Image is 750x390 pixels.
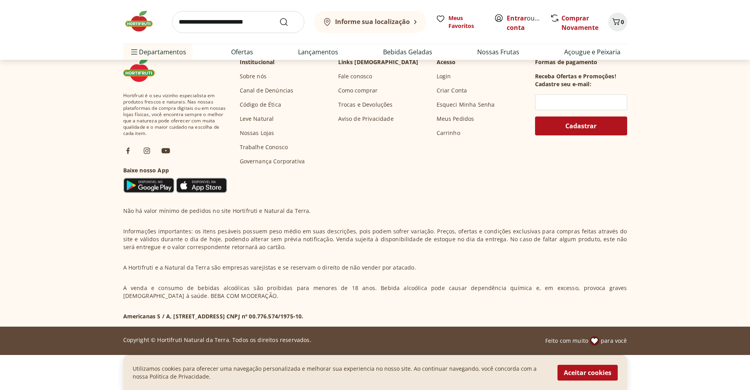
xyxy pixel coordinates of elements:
a: Governança Corporativa [240,157,305,165]
img: Hortifruti [123,9,163,33]
a: Meus Favoritos [436,14,485,30]
a: Sobre nós [240,72,267,80]
input: search [172,11,304,33]
p: A venda e consumo de bebidas alcoólicas são proibidas para menores de 18 anos. Bebida alcoólica p... [123,284,627,300]
img: ig [142,146,152,155]
a: Aviso de Privacidade [338,115,394,123]
a: Lançamentos [298,47,338,57]
a: Carrinho [437,129,460,137]
img: fb [123,146,133,155]
span: para você [601,337,627,345]
a: Fale conosco [338,72,372,80]
img: ytb [161,146,170,155]
p: Links [DEMOGRAPHIC_DATA] [338,58,419,66]
h3: Receba Ofertas e Promoções! [535,72,616,80]
span: Departamentos [130,43,186,61]
img: Google Play Icon [123,177,174,193]
button: Aceitar cookies [557,365,618,381]
a: Nossas Frutas [477,47,519,57]
button: Cadastrar [535,116,627,135]
button: Submit Search [279,17,298,27]
p: Institucional [240,58,275,66]
button: Informe sua localização [314,11,426,33]
img: App Store Icon [176,177,227,193]
p: A Hortifruti e a Natural da Terra são empresas varejistas e se reservam o direito de não vender p... [123,264,416,272]
p: Acesso [437,58,456,66]
span: Hortifruti é o seu vizinho especialista em produtos frescos e naturais. Nas nossas plataformas de... [123,92,227,137]
a: Como comprar [338,87,378,94]
a: Login [437,72,451,80]
p: Informações importantes: os itens pesáveis possuem peso médio em suas descrições, pois podem sofr... [123,227,627,251]
a: Bebidas Geladas [383,47,432,57]
a: Trabalhe Conosco [240,143,288,151]
a: Criar Conta [437,87,467,94]
p: Formas de pagamento [535,58,627,66]
a: Entrar [507,14,527,22]
a: Leve Natural [240,115,274,123]
a: Esqueci Minha Senha [437,101,495,109]
img: Hortifruti [123,58,163,82]
span: ou [507,13,542,32]
button: Menu [130,43,139,61]
a: Açougue e Peixaria [564,47,620,57]
span: Feito com muito [545,337,588,345]
a: Código de Ética [240,101,281,109]
p: Utilizamos cookies para oferecer uma navegação personalizada e melhorar sua experiencia no nosso ... [133,365,548,381]
h3: Baixe nosso App [123,166,227,174]
a: Trocas e Devoluções [338,101,393,109]
a: Comprar Novamente [561,14,598,32]
a: Ofertas [231,47,253,57]
p: Americanas S / A, [STREET_ADDRESS] CNPJ nº 00.776.574/1975-10. [123,312,304,320]
b: Informe sua localização [335,17,410,26]
a: Criar conta [507,14,550,32]
a: Nossas Lojas [240,129,274,137]
span: Meus Favoritos [448,14,485,30]
button: Carrinho [608,13,627,31]
p: Copyright © Hortifruti Natural da Terra. Todos os direitos reservados. [123,336,311,344]
span: 0 [621,18,624,26]
span: Cadastrar [565,123,596,129]
a: Canal de Denúncias [240,87,294,94]
p: Não há valor mínimo de pedidos no site Hortifruti e Natural da Terra. [123,207,311,215]
a: Meus Pedidos [437,115,474,123]
h3: Cadastre seu e-mail: [535,80,591,88]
